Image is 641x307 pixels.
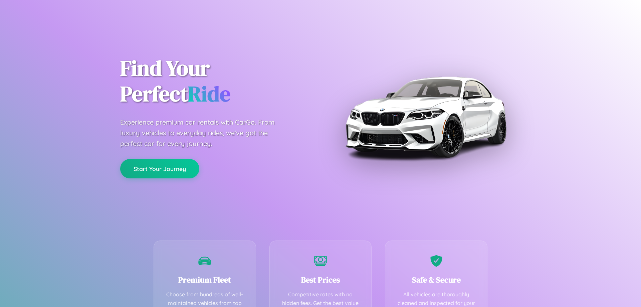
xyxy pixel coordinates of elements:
[164,274,246,285] h3: Premium Fleet
[280,274,362,285] h3: Best Prices
[120,159,199,178] button: Start Your Journey
[395,274,477,285] h3: Safe & Secure
[120,117,287,149] p: Experience premium car rentals with CarGo. From luxury vehicles to everyday rides, we've got the ...
[120,55,310,107] h1: Find Your Perfect
[342,33,509,200] img: Premium BMW car rental vehicle
[188,79,230,108] span: Ride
